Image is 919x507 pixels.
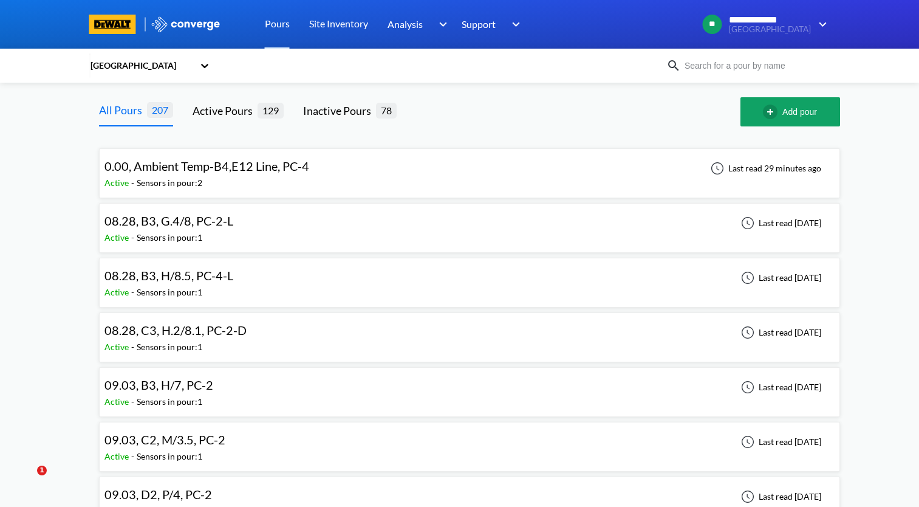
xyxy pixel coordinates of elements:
span: Active [104,396,131,407]
input: Search for a pour by name [681,59,828,72]
a: 09.03, D2, P/4, PC-2Active-Sensors in pour:1Last read [DATE] [99,491,840,501]
span: Support [462,16,496,32]
span: - [131,232,137,243]
span: Active [104,287,131,297]
img: logo_ewhite.svg [151,16,221,32]
span: - [131,178,137,188]
span: 09.03, C2, M/3.5, PC-2 [104,432,225,447]
div: Sensors in pour: 2 [137,176,202,190]
a: 09.03, C2, M/3.5, PC-2Active-Sensors in pour:1Last read [DATE] [99,436,840,446]
a: 08.28, B3, H/8.5, PC-4-LActive-Sensors in pour:1Last read [DATE] [99,272,840,282]
span: 0.00, Ambient Temp-B4,E12 Line, PC-4 [104,159,309,173]
img: downArrow.svg [504,17,524,32]
span: 08.28, B3, G.4/8, PC-2-L [104,213,233,228]
span: [GEOGRAPHIC_DATA] [729,25,811,34]
div: Last read [DATE] [734,216,825,230]
span: Active [104,451,131,461]
div: Active Pours [193,102,258,119]
iframe: Intercom live chat [12,466,41,495]
img: downArrow.svg [811,17,830,32]
div: [GEOGRAPHIC_DATA] [89,59,194,72]
img: downArrow.svg [431,17,451,32]
span: 08.28, C3, H.2/8.1, PC-2-D [104,323,247,337]
div: Inactive Pours [303,102,376,119]
img: icon-search.svg [666,58,681,73]
div: Sensors in pour: 1 [137,340,202,354]
div: Last read [DATE] [734,271,825,285]
div: Last read 29 minutes ago [704,161,825,176]
a: 08.28, C3, H.2/8.1, PC-2-DActive-Sensors in pour:1Last read [DATE] [99,326,840,337]
span: Active [104,178,131,188]
span: Analysis [388,16,423,32]
a: 0.00, Ambient Temp-B4,E12 Line, PC-4Active-Sensors in pour:2Last read 29 minutes ago [99,162,840,173]
span: 207 [147,102,173,117]
span: - [131,451,137,461]
span: 129 [258,103,284,118]
div: Sensors in pour: 1 [137,231,202,244]
div: All Pours [99,102,147,119]
div: Last read [DATE] [734,435,825,449]
div: Sensors in pour: 1 [137,450,202,463]
span: 1 [37,466,47,475]
span: - [131,342,137,352]
div: Last read [DATE] [734,380,825,395]
div: Sensors in pour: 1 [137,395,202,409]
img: add-circle-outline.svg [763,105,782,119]
span: Active [104,342,131,352]
span: 08.28, B3, H/8.5, PC-4-L [104,268,233,283]
a: branding logo [89,15,151,34]
span: 09.03, B3, H/7, PC-2 [104,378,213,392]
div: Last read [DATE] [734,489,825,504]
img: branding logo [89,15,136,34]
span: Active [104,232,131,243]
a: 09.03, B3, H/7, PC-2Active-Sensors in pour:1Last read [DATE] [99,381,840,391]
button: Add pour [740,97,840,126]
a: 08.28, B3, G.4/8, PC-2-LActive-Sensors in pour:1Last read [DATE] [99,217,840,227]
span: 78 [376,103,397,118]
div: Sensors in pour: 1 [137,286,202,299]
div: Last read [DATE] [734,325,825,340]
span: 09.03, D2, P/4, PC-2 [104,487,212,502]
span: - [131,287,137,297]
span: - [131,396,137,407]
